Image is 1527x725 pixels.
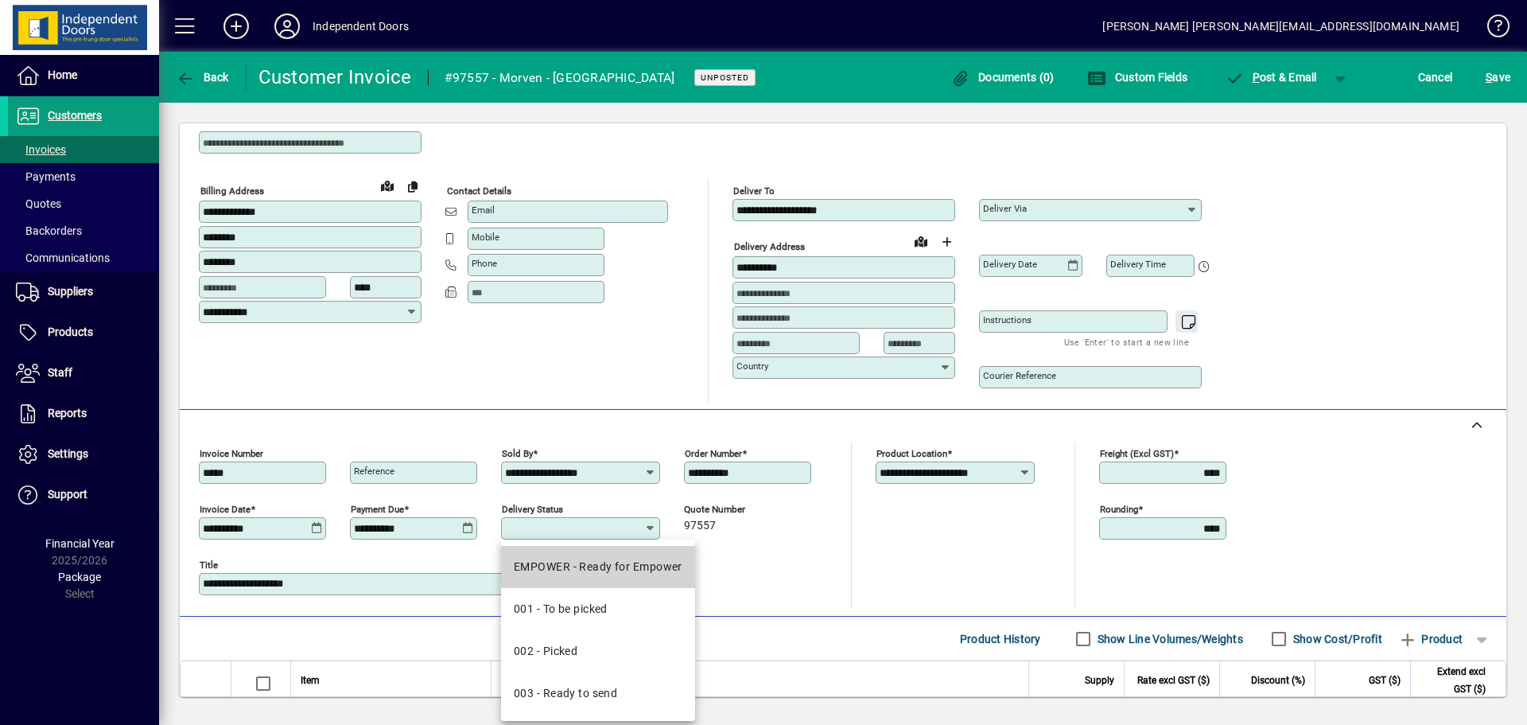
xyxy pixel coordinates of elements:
a: Settings [8,435,159,474]
span: Communications [16,251,110,264]
span: Suppliers [48,285,93,298]
mat-label: Invoice date [200,504,251,515]
span: Back [176,71,229,84]
mat-label: Delivery date [983,259,1037,270]
span: GST ($) [1369,672,1401,689]
span: S [1486,71,1492,84]
div: [PERSON_NAME] [PERSON_NAME][EMAIL_ADDRESS][DOMAIN_NAME] [1102,14,1459,39]
mat-label: Title [200,559,218,571]
mat-label: Freight (excl GST) [1100,448,1174,459]
span: Product History [960,626,1041,652]
mat-label: Country [736,361,768,372]
div: 002 - Picked [514,643,577,660]
mat-label: Courier Reference [983,370,1056,381]
mat-label: Order number [685,448,742,459]
a: Home [8,56,159,95]
span: Payments [16,170,76,183]
div: Independent Doors [313,14,409,39]
a: View on map [908,228,934,254]
button: Choose address [934,229,959,255]
span: Support [48,488,87,501]
span: Custom Fields [1087,71,1187,84]
span: Staff [48,366,72,379]
div: 001 - To be picked [514,601,608,618]
a: Communications [8,244,159,271]
span: 97557 [684,520,716,532]
button: Custom Fields [1083,63,1191,92]
span: ave [1486,64,1510,90]
a: Reports [8,394,159,434]
mat-label: Rounding [1100,504,1138,515]
label: Show Line Volumes/Weights [1094,631,1243,647]
span: P [1253,71,1260,84]
a: Products [8,313,159,353]
mat-label: Deliver To [733,185,775,197]
button: Back [172,63,233,92]
mat-label: Phone [472,258,497,269]
div: EMPOWER - Ready for Empower [514,559,682,575]
button: Save [1482,63,1514,92]
a: Quotes [8,190,159,217]
span: Rate excl GST ($) [1137,672,1210,689]
div: 003 - Ready to send [514,685,617,702]
mat-label: Sold by [502,448,533,459]
span: Quote number [684,505,779,515]
span: Quotes [16,197,61,210]
mat-option: 001 - To be picked [501,588,695,630]
span: Extend excl GST ($) [1420,663,1486,698]
a: Support [8,475,159,515]
button: Post & Email [1217,63,1325,92]
mat-option: EMPOWER - Ready for Empower [501,546,695,588]
button: Product History [954,625,1047,653]
a: Backorders [8,217,159,244]
mat-option: 003 - Ready to send [501,672,695,715]
span: Home [48,68,77,81]
mat-label: Reference [354,466,394,477]
label: Show Cost/Profit [1290,631,1382,647]
span: Package [58,571,101,583]
span: Unposted [701,72,749,83]
div: #97557 - Morven - [GEOGRAPHIC_DATA] [445,65,675,91]
span: Backorders [16,224,82,237]
button: Documents (0) [947,63,1059,92]
span: Supply [1085,672,1114,689]
span: Reports [48,407,87,419]
a: View on map [375,173,400,198]
button: Copy to Delivery address [400,173,425,199]
button: Add [211,12,262,41]
span: Product [1398,626,1463,652]
mat-label: Invoice number [200,448,263,459]
span: Financial Year [45,537,115,550]
mat-label: Delivery status [502,504,563,515]
span: Documents (0) [951,71,1055,84]
a: Payments [8,163,159,190]
span: Item [301,672,320,689]
mat-label: Product location [876,448,947,459]
a: Invoices [8,136,159,163]
a: Staff [8,353,159,393]
span: Customers [48,109,102,122]
button: Profile [262,12,313,41]
mat-label: Email [472,205,495,216]
mat-label: Instructions [983,314,1032,325]
div: Customer Invoice [258,64,412,90]
mat-label: Payment due [351,504,404,515]
mat-label: Delivery time [1110,259,1166,270]
mat-label: Mobile [472,232,499,243]
app-page-header-button: Back [159,63,247,92]
button: Cancel [1414,63,1457,92]
mat-label: Deliver via [983,203,1027,214]
mat-hint: Use 'Enter' to start a new line [1064,333,1189,351]
span: Discount (%) [1251,672,1305,689]
span: Products [48,325,93,338]
span: Settings [48,447,88,460]
button: Product [1390,625,1471,653]
span: Invoices [16,143,66,156]
a: Knowledge Base [1475,3,1507,55]
mat-option: 002 - Picked [501,630,695,672]
a: Suppliers [8,272,159,312]
span: Cancel [1418,64,1453,90]
span: ost & Email [1225,71,1317,84]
